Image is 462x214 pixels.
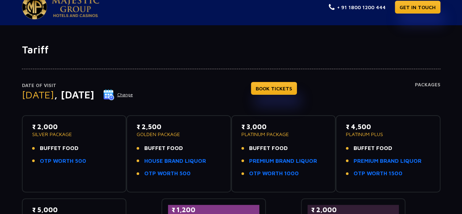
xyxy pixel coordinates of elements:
[22,89,54,101] span: [DATE]
[32,132,117,137] p: SILVER PACKAGE
[32,122,117,132] p: ₹ 2,000
[137,122,221,132] p: ₹ 2,500
[144,157,206,165] a: HOUSE BRAND LIQUOR
[346,132,430,137] p: PLATINUM PLUS
[137,132,221,137] p: GOLDEN PACKAGE
[329,3,386,11] a: + 91 1800 1200 444
[144,169,191,178] a: OTP WORTH 500
[241,132,326,137] p: PLATINUM PACKAGE
[346,122,430,132] p: ₹ 4,500
[144,144,183,153] span: BUFFET FOOD
[354,144,392,153] span: BUFFET FOOD
[249,144,288,153] span: BUFFET FOOD
[22,44,440,56] h1: Tariff
[354,157,421,165] a: PREMIUM BRAND LIQUOR
[249,157,317,165] a: PREMIUM BRAND LIQUOR
[22,82,133,89] p: Date of Visit
[354,169,402,178] a: OTP WORTH 1500
[54,89,94,101] span: , [DATE]
[251,82,297,95] a: BOOK TICKETS
[395,1,440,14] a: GET IN TOUCH
[40,144,79,153] span: BUFFET FOOD
[241,122,326,132] p: ₹ 3,000
[40,157,86,165] a: OTP WORTH 500
[103,89,133,101] button: Change
[415,82,440,108] h4: Packages
[249,169,299,178] a: OTP WORTH 1000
